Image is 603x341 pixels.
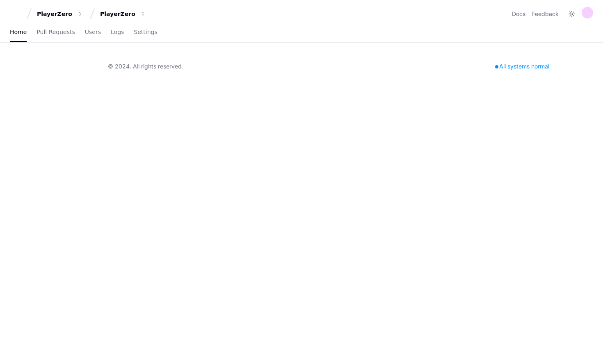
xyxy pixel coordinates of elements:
[37,23,75,42] a: Pull Requests
[490,61,554,72] div: All systems normal
[97,7,149,21] button: PlayerZero
[37,10,72,18] div: PlayerZero
[134,30,157,34] span: Settings
[108,62,183,70] div: © 2024. All rights reserved.
[85,30,101,34] span: Users
[10,30,27,34] span: Home
[532,10,559,18] button: Feedback
[512,10,525,18] a: Docs
[111,30,124,34] span: Logs
[85,23,101,42] a: Users
[111,23,124,42] a: Logs
[10,23,27,42] a: Home
[134,23,157,42] a: Settings
[37,30,75,34] span: Pull Requests
[100,10,135,18] div: PlayerZero
[34,7,86,21] button: PlayerZero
